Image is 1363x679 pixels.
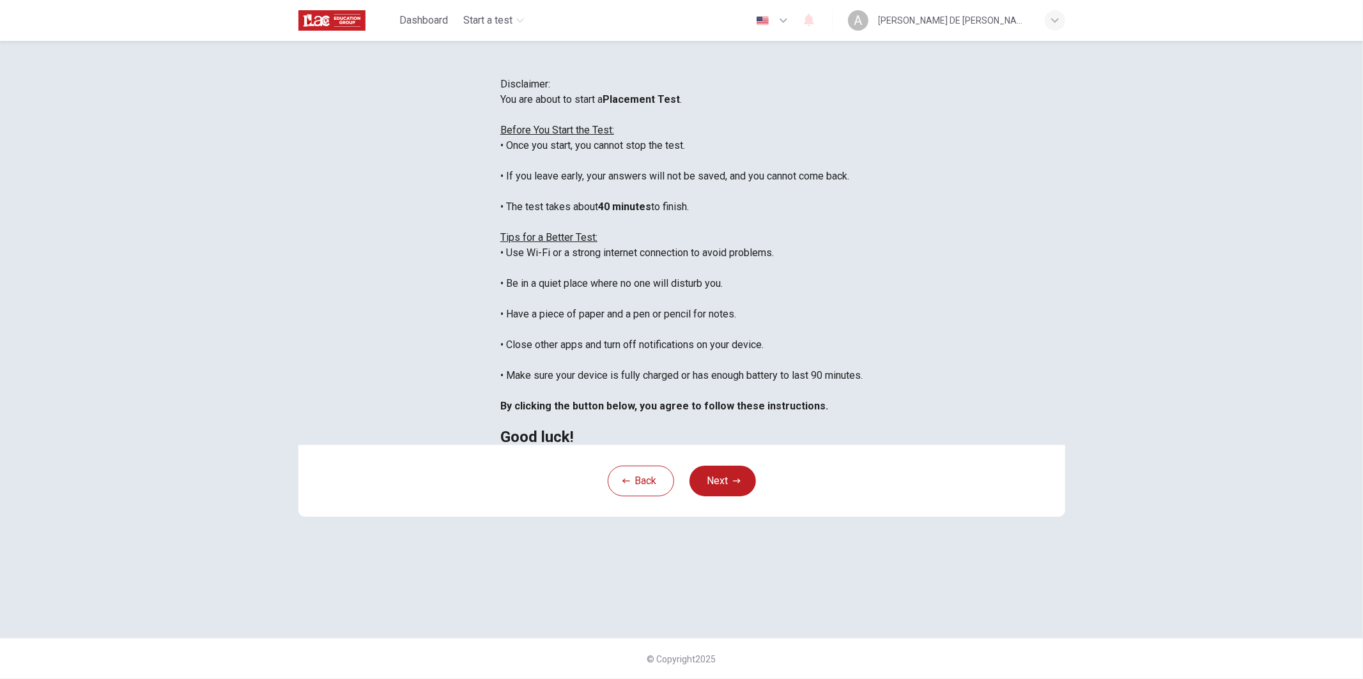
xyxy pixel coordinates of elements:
[500,92,863,445] div: You are about to start a . • Once you start, you cannot stop the test. • If you leave early, your...
[755,16,771,26] img: en
[879,13,1029,28] div: [PERSON_NAME] DE [PERSON_NAME]
[598,201,651,213] b: 40 minutes
[463,13,512,28] span: Start a test
[500,231,597,243] u: Tips for a Better Test:
[458,9,529,32] button: Start a test
[500,400,828,412] b: By clicking the button below, you agree to follow these instructions.
[399,13,448,28] span: Dashboard
[608,466,674,496] button: Back
[603,93,680,105] b: Placement Test
[500,78,550,90] span: Disclaimer:
[394,9,453,32] button: Dashboard
[647,654,716,664] span: © Copyright 2025
[500,124,614,136] u: Before You Start the Test:
[848,10,868,31] div: A
[689,466,756,496] button: Next
[298,8,366,33] img: ILAC logo
[500,429,863,445] h2: Good luck!
[298,8,395,33] a: ILAC logo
